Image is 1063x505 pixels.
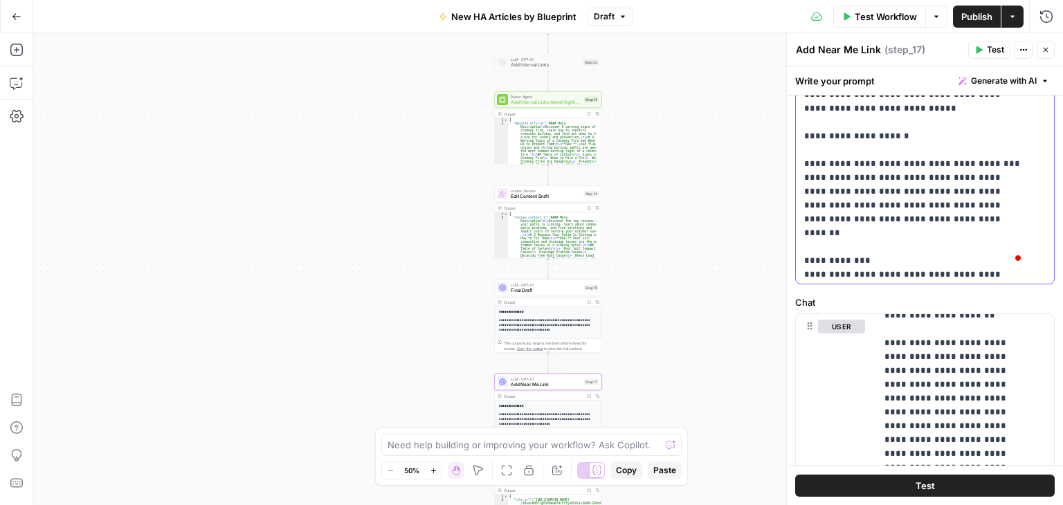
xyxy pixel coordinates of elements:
[971,75,1037,87] span: Generate with AI
[916,479,935,493] span: Test
[504,495,508,498] span: Toggle code folding, rows 1 through 3
[504,488,583,493] div: Output
[616,464,637,477] span: Copy
[884,43,925,57] span: ( step_17 )
[584,285,599,291] div: Step 15
[495,118,508,122] div: 1
[961,10,992,24] span: Publish
[818,320,865,333] button: user
[796,43,881,57] textarea: Add Near Me Link
[787,66,1063,95] div: Write your prompt
[504,340,599,351] div: This output is too large & has been abbreviated for review. to view the full content.
[511,62,581,68] span: Add Internal Links
[547,71,549,91] g: Edge from step_23 to step_13
[653,464,676,477] span: Paste
[584,191,599,197] div: Step 14
[404,465,419,476] span: 50%
[511,282,581,288] span: LLM · GPT-4.1
[584,379,599,385] div: Step 17
[430,6,585,28] button: New HA Articles by Blueprint
[583,59,599,66] div: Step 23
[495,212,508,216] div: 1
[451,10,576,24] span: New HA Articles by Blueprint
[511,188,581,194] span: Human Review
[795,475,1055,497] button: Test
[584,97,599,103] div: Step 13
[511,99,581,106] span: Add Internal Links Avoid Highlights - Fork
[511,193,581,200] span: Edit Content Draft
[511,57,581,62] span: LLM · GPT-4.1
[511,381,581,388] span: Add Near Me Link
[594,10,615,23] span: Draft
[953,6,1001,28] button: Publish
[547,353,549,373] g: Edge from step_15 to step_17
[495,54,602,71] div: LLM · GPT-4.1Add Internal LinksStep 23
[504,111,583,117] div: Output
[495,495,508,498] div: 1
[504,205,583,211] div: Output
[511,376,581,382] span: LLM · GPT-4.1
[495,185,602,259] div: Human ReviewEdit Content DraftStep 14Output{ "review_content_1":"#### Meta Description\n\nDiscove...
[511,94,581,100] span: Power Agent
[588,8,633,26] button: Draft
[987,44,1004,56] span: Test
[511,287,581,294] span: Final Draft
[547,259,549,279] g: Edge from step_14 to step_15
[517,347,543,351] span: Copy the output
[855,10,917,24] span: Test Workflow
[495,91,602,165] div: Power AgentAdd Internal Links Avoid Highlights - ForkStep 13Output{ "Updated Article":"#### Meta ...
[648,461,682,479] button: Paste
[504,118,508,122] span: Toggle code folding, rows 1 through 3
[504,212,508,216] span: Toggle code folding, rows 1 through 3
[504,394,583,399] div: Output
[547,33,549,53] g: Edge from step_19 to step_23
[795,295,1055,309] label: Chat
[504,300,583,305] div: Output
[968,41,1010,59] button: Test
[547,165,549,185] g: Edge from step_13 to step_14
[833,6,925,28] button: Test Workflow
[610,461,642,479] button: Copy
[953,72,1055,90] button: Generate with AI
